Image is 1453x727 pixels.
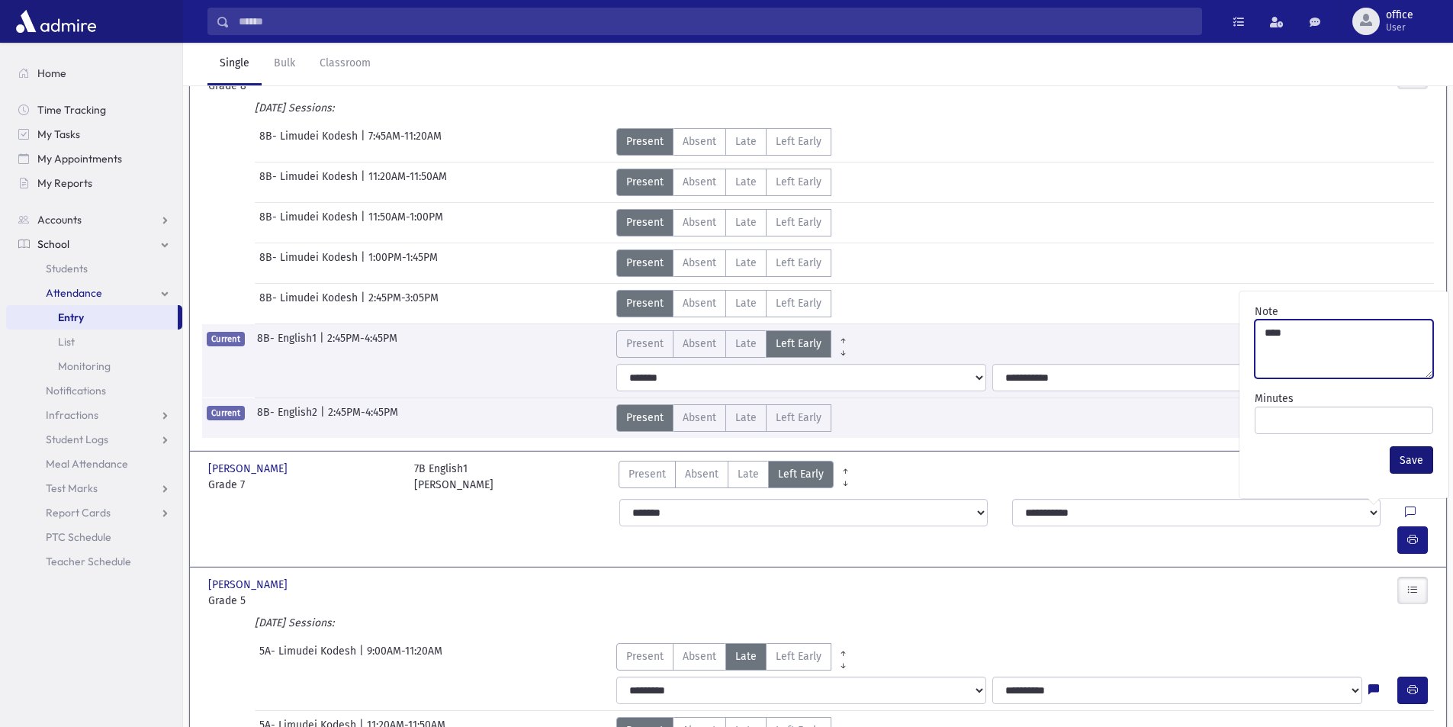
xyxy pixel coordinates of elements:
span: Absent [683,174,716,190]
span: | [361,249,368,277]
a: Accounts [6,207,182,232]
span: Infractions [46,408,98,422]
span: Absent [683,410,716,426]
span: Monitoring [58,359,111,373]
span: Late [735,410,757,426]
label: Minutes [1255,391,1294,407]
span: | [361,169,368,196]
span: Students [46,262,88,275]
span: Late [735,214,757,230]
span: Absent [683,336,716,352]
span: 8B- Limudei Kodesh [259,209,361,236]
div: AttTypes [616,643,855,671]
span: School [37,237,69,251]
button: Save [1390,446,1433,474]
span: 5A- Limudei Kodesh [259,643,359,671]
span: 8B- English2 [257,404,320,432]
span: [PERSON_NAME] [208,577,291,593]
span: Present [626,255,664,271]
a: Monitoring [6,354,182,378]
span: Present [626,214,664,230]
span: Absent [683,133,716,150]
span: Notifications [46,384,106,397]
a: Notifications [6,378,182,403]
span: 8B- Limudei Kodesh [259,249,361,277]
a: PTC Schedule [6,525,182,549]
span: Present [626,648,664,664]
a: Single [207,43,262,85]
span: Attendance [46,286,102,300]
span: Student Logs [46,433,108,446]
a: My Reports [6,171,182,195]
div: AttTypes [616,249,831,277]
span: 11:50AM-1:00PM [368,209,443,236]
a: Classroom [307,43,383,85]
span: Grade 5 [208,593,399,609]
span: 11:20AM-11:50AM [368,169,447,196]
span: | [320,330,327,358]
span: | [361,209,368,236]
div: AttTypes [616,290,831,317]
div: AttTypes [616,209,831,236]
span: office [1386,9,1413,21]
span: | [359,643,367,671]
div: AttTypes [616,169,831,196]
div: AttTypes [616,404,831,432]
span: Left Early [776,648,821,664]
span: 2:45PM-3:05PM [368,290,439,317]
span: Left Early [776,295,821,311]
a: Entry [6,305,178,330]
a: Attendance [6,281,182,305]
span: | [361,290,368,317]
span: Present [626,133,664,150]
a: Infractions [6,403,182,427]
div: 7B English1 [PERSON_NAME] [414,461,493,493]
i: [DATE] Sessions: [255,101,334,114]
span: Absent [683,255,716,271]
span: Late [735,295,757,311]
a: Students [6,256,182,281]
span: Present [626,174,664,190]
a: List [6,330,182,354]
span: Absent [685,466,718,482]
a: Meal Attendance [6,452,182,476]
div: AttTypes [616,128,831,156]
span: 8B- English1 [257,330,320,358]
span: PTC Schedule [46,530,111,544]
label: Note [1255,304,1278,320]
span: Accounts [37,213,82,227]
span: Grade 7 [208,477,399,493]
span: Present [628,466,666,482]
a: Home [6,61,182,85]
input: Search [230,8,1201,35]
span: Current [207,332,245,346]
span: Report Cards [46,506,111,520]
span: Current [207,406,245,420]
img: AdmirePro [12,6,100,37]
span: Present [626,336,664,352]
span: 9:00AM-11:20AM [367,643,442,671]
span: Test Marks [46,481,98,495]
span: 7:45AM-11:20AM [368,128,442,156]
span: 1:00PM-1:45PM [368,249,438,277]
span: 2:45PM-4:45PM [327,330,397,358]
span: My Appointments [37,152,122,166]
span: Absent [683,295,716,311]
span: Present [626,295,664,311]
a: Time Tracking [6,98,182,122]
div: AttTypes [616,330,855,358]
span: Time Tracking [37,103,106,117]
div: AttTypes [619,461,834,493]
a: School [6,232,182,256]
span: | [361,128,368,156]
span: Left Early [776,336,821,352]
span: My Tasks [37,127,80,141]
span: Meal Attendance [46,457,128,471]
span: My Reports [37,176,92,190]
span: Late [735,174,757,190]
span: 8B- Limudei Kodesh [259,128,361,156]
span: List [58,335,75,349]
span: [PERSON_NAME] [208,461,291,477]
a: My Tasks [6,122,182,146]
span: Entry [58,310,84,324]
